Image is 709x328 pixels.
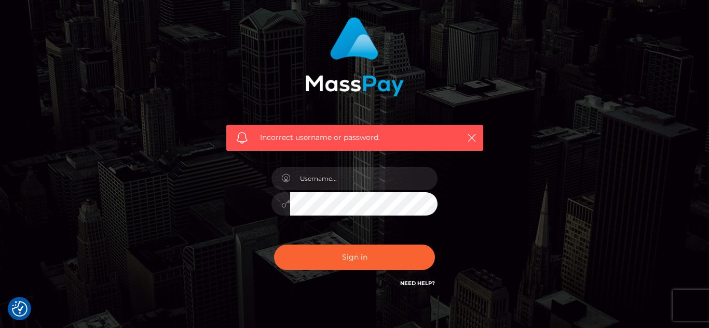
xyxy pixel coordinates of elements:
[290,167,438,190] input: Username...
[274,245,435,270] button: Sign in
[260,132,449,143] span: Incorrect username or password.
[12,301,28,317] button: Consent Preferences
[305,17,404,96] img: MassPay Login
[12,301,28,317] img: Revisit consent button
[400,280,435,287] a: Need Help?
